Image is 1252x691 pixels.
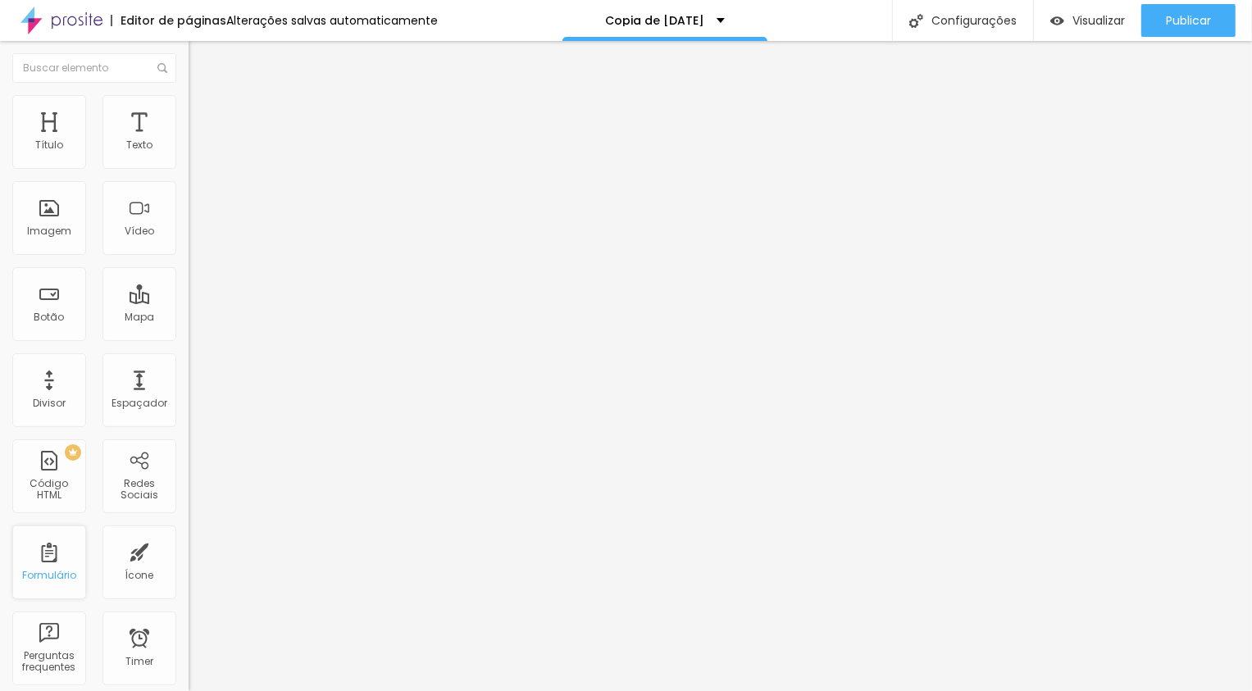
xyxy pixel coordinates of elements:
p: Copia de [DATE] [605,15,704,26]
span: Publicar [1166,14,1211,27]
iframe: Editor [189,41,1252,691]
div: Mapa [125,311,154,323]
img: Icone [157,63,167,73]
div: Título [35,139,63,151]
input: Buscar elemento [12,53,176,83]
div: Divisor [33,398,66,409]
div: Texto [126,139,153,151]
div: Ícone [125,570,154,581]
span: Visualizar [1072,14,1125,27]
div: Perguntas frequentes [16,650,81,674]
div: Botão [34,311,65,323]
img: view-1.svg [1050,14,1064,28]
div: Código HTML [16,478,81,502]
div: Redes Sociais [107,478,171,502]
div: Formulário [22,570,76,581]
div: Espaçador [112,398,167,409]
div: Imagem [27,225,71,237]
div: Timer [125,656,153,667]
button: Publicar [1141,4,1236,37]
div: Editor de páginas [111,15,226,26]
button: Visualizar [1034,4,1141,37]
div: Alterações salvas automaticamente [226,15,438,26]
img: Icone [909,14,923,28]
div: Vídeo [125,225,154,237]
